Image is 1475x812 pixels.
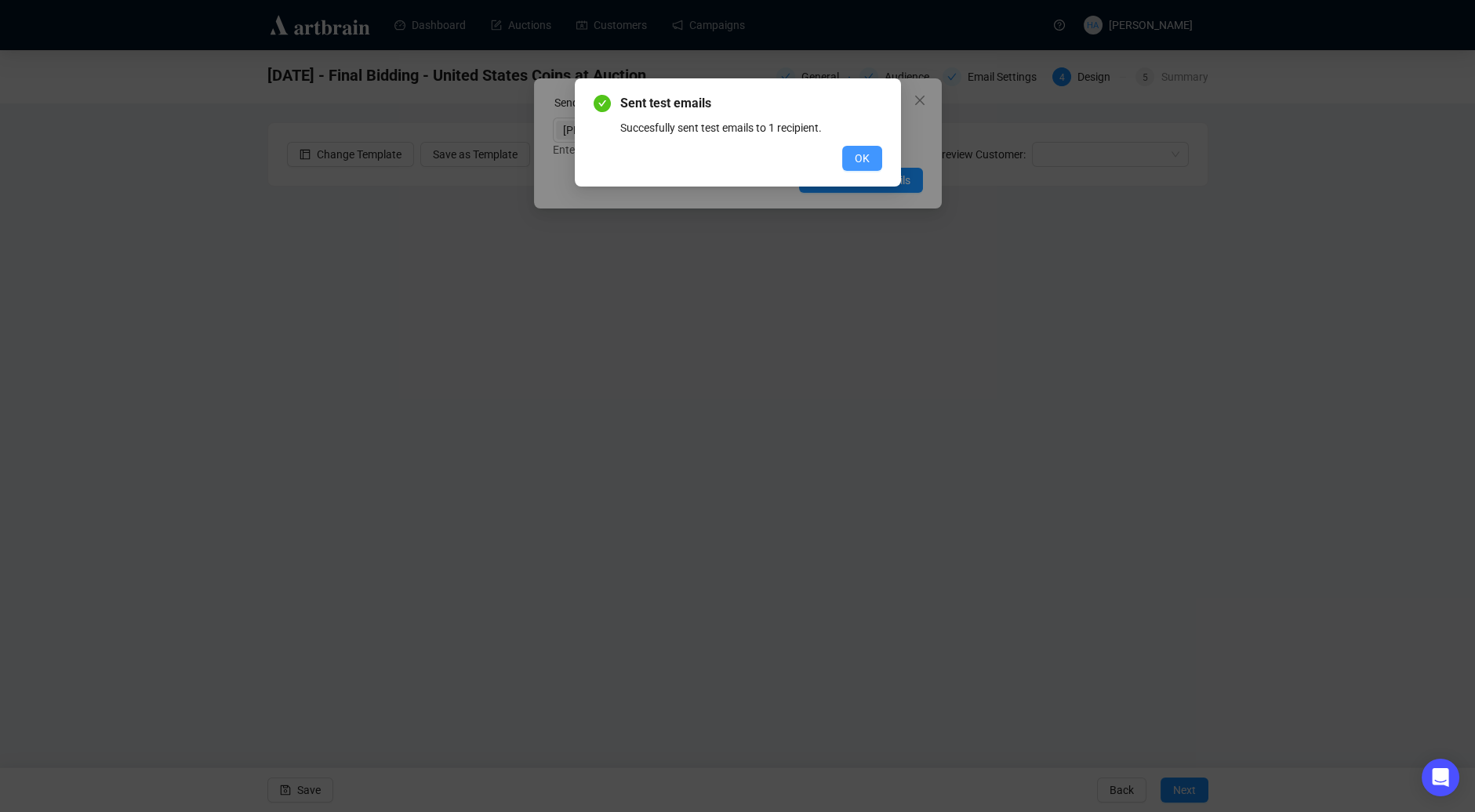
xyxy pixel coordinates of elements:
[594,95,611,112] span: check-circle
[842,146,882,171] button: OK
[855,150,870,167] span: OK
[620,119,882,136] div: Succesfully sent test emails to 1 recipient.
[620,94,882,113] span: Sent test emails
[1422,759,1459,796] div: Open Intercom Messenger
